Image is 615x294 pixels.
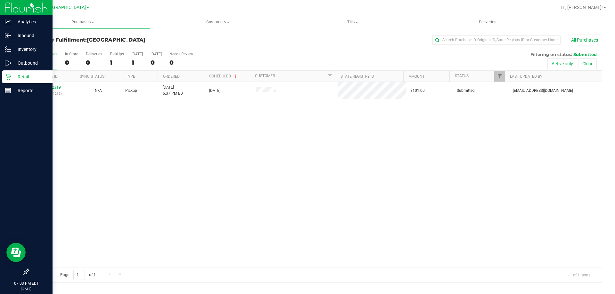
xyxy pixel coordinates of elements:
a: Sync Status [80,74,104,79]
inline-svg: Retail [5,74,11,80]
span: [DATE] 6:37 PM EDT [163,84,185,97]
span: Filtering on status: [530,52,572,57]
span: $101.00 [410,88,425,94]
p: Analytics [11,18,50,26]
a: Filter [324,71,335,82]
inline-svg: Analytics [5,19,11,25]
a: Type [126,74,135,79]
a: State Registry ID [340,74,374,79]
p: Retail [11,73,50,81]
a: Customers [150,15,285,29]
span: Submitted [573,52,597,57]
a: Filter [494,71,505,82]
p: 07:03 PM EDT [3,281,50,286]
button: All Purchases [567,35,602,45]
div: 0 [65,59,78,66]
span: [EMAIL_ADDRESS][DOMAIN_NAME] [513,88,573,94]
p: Outbound [11,59,50,67]
span: Customers [151,19,285,25]
div: 0 [169,59,193,66]
button: Active only [547,58,577,69]
span: Page of 1 [55,270,101,280]
a: 11982319 [43,85,61,90]
div: [DATE] [132,52,143,56]
span: [GEOGRAPHIC_DATA] [42,5,86,10]
div: 1 [132,59,143,66]
div: [DATE] [151,52,162,56]
p: Inbound [11,32,50,39]
span: [GEOGRAPHIC_DATA] [87,37,145,43]
div: Deliveries [86,52,102,56]
inline-svg: Reports [5,87,11,94]
a: Customer [255,74,275,78]
h3: Purchase Fulfillment: [28,37,219,43]
div: 1 [110,59,124,66]
inline-svg: Outbound [5,60,11,66]
a: Last Updated By [510,74,542,79]
a: Deliveries [420,15,555,29]
div: 0 [86,59,102,66]
span: Pickup [125,88,137,94]
div: 0 [151,59,162,66]
span: Purchases [15,19,150,25]
span: Submitted [457,88,475,94]
span: Deliveries [470,19,505,25]
inline-svg: Inbound [5,32,11,39]
input: Search Purchase ID, Original ID, State Registry ID or Customer Name... [432,35,561,45]
span: Tills [285,19,420,25]
button: Clear [578,58,597,69]
button: N/A [95,88,102,94]
div: PickUps [110,52,124,56]
a: Scheduled [209,74,238,78]
p: Inventory [11,45,50,53]
p: Reports [11,87,50,94]
a: Status [455,74,469,78]
span: 1 - 1 of 1 items [560,270,595,280]
div: In Store [65,52,78,56]
div: Needs Review [169,52,193,56]
a: Purchases [15,15,150,29]
span: Not Applicable [95,88,102,93]
iframe: Resource center [6,243,26,262]
input: 1 [73,270,85,280]
a: Amount [409,74,425,79]
p: [DATE] [3,286,50,291]
a: Ordered [163,74,180,79]
span: Hi, [PERSON_NAME]! [561,5,603,10]
a: Tills [285,15,420,29]
span: [DATE] [209,88,220,94]
inline-svg: Inventory [5,46,11,52]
